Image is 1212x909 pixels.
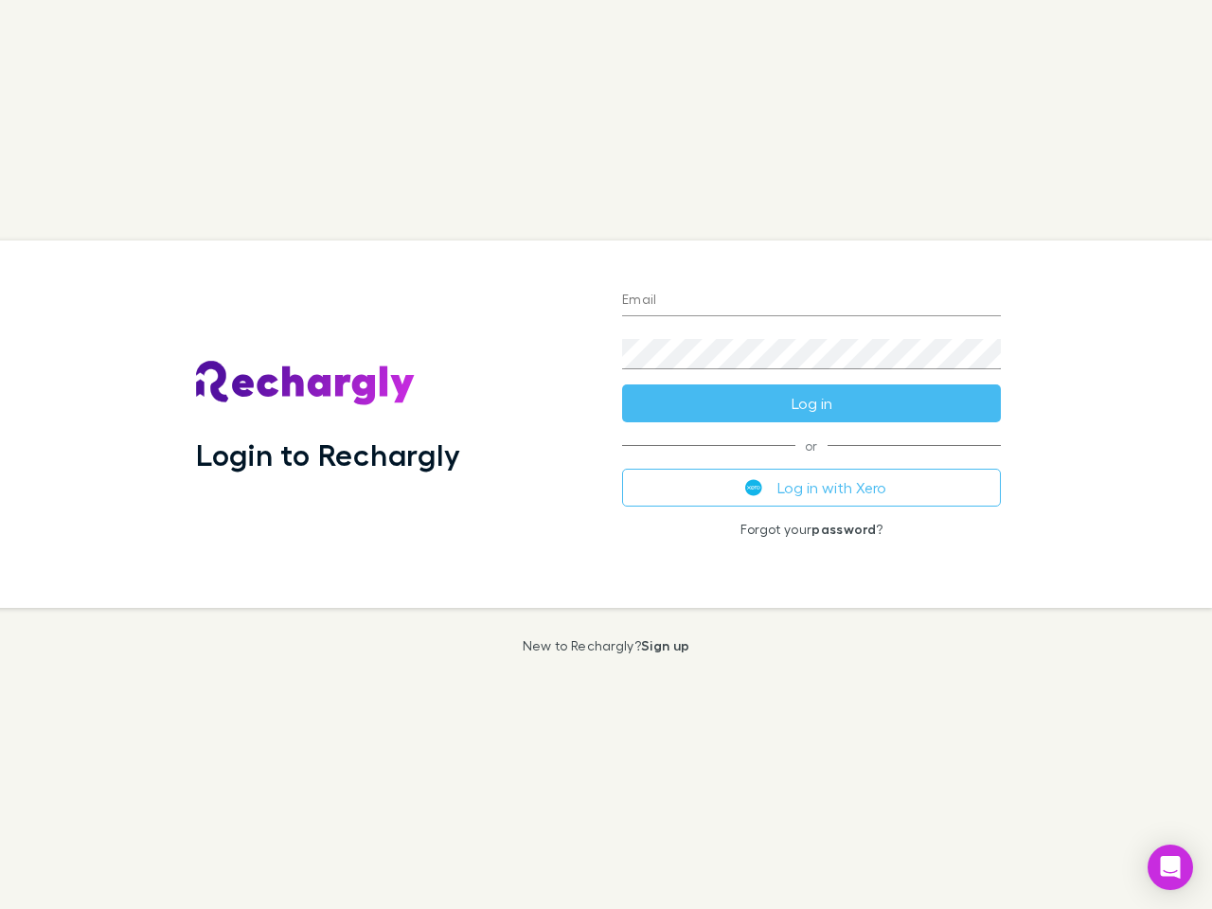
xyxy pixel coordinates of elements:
h1: Login to Rechargly [196,437,460,472]
span: or [622,445,1001,446]
p: New to Rechargly? [523,638,690,653]
img: Rechargly's Logo [196,361,416,406]
p: Forgot your ? [622,522,1001,537]
button: Log in [622,384,1001,422]
a: Sign up [641,637,689,653]
a: password [811,521,876,537]
button: Log in with Xero [622,469,1001,507]
div: Open Intercom Messenger [1148,845,1193,890]
img: Xero's logo [745,479,762,496]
